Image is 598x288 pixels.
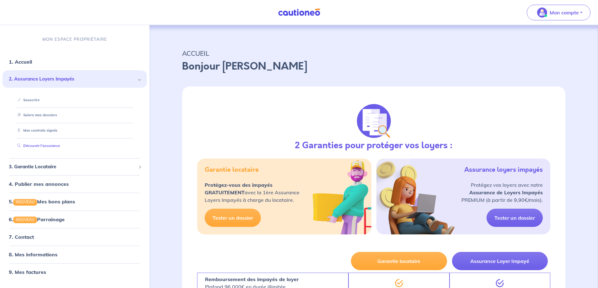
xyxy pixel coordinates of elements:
[9,198,75,205] a: 5.NOUVEAUMes bons plans
[537,8,547,18] img: illu_account_valid_menu.svg
[351,252,447,270] button: Garantie locataire
[469,189,543,196] strong: Assurance de Loyers Impayés
[461,181,543,204] p: Protégez vos loyers avec notre PREMIUM (à partir de 9,90€/mois).
[15,144,60,148] a: Découvrir l'assurance
[42,36,107,42] p: MON ESPACE PROPRIÉTAIRE
[9,181,69,187] a: 4. Publier mes annonces
[9,59,32,65] a: 1. Accueil
[205,209,261,227] a: Tester un dossier
[464,166,543,174] h5: Assurance loyers impayés
[9,234,34,240] a: 7. Contact
[487,209,543,227] a: Tester un dossier
[205,182,272,196] strong: Protégez-vous des impayés GRATUITEMENT
[3,161,147,173] div: 3. Garantie Locataire
[9,76,136,83] span: 2. Assurance Loyers Impayés
[205,166,259,174] h5: Garantie locataire
[9,163,136,170] span: 3. Garantie Locataire
[3,195,147,208] div: 5.NOUVEAUMes bons plans
[3,71,147,88] div: 2. Assurance Loyers Impayés
[9,216,65,222] a: 6.NOUVEAUParrainage
[3,231,147,243] div: 7. Contact
[15,113,57,117] a: Suivre mes dossiers
[182,48,565,59] p: ACCUEIL
[15,128,57,133] a: Mes contrats signés
[205,276,299,282] strong: Remboursement des impayés de loyer
[9,269,46,275] a: 9. Mes factures
[205,181,299,204] p: avec la 1ère Assurance Loyers Impayés à charge du locataire.
[182,59,565,74] p: Bonjour [PERSON_NAME]
[3,213,147,225] div: 6.NOUVEAUParrainage
[3,248,147,261] div: 8. Mes informations
[10,110,139,120] div: Suivre mes dossiers
[452,252,548,270] button: Assurance Loyer Impayé
[10,95,139,105] div: Souscrire
[10,125,139,136] div: Mes contrats signés
[3,178,147,190] div: 4. Publier mes annonces
[3,55,147,68] div: 1. Accueil
[357,104,391,138] img: justif-loupe
[276,8,323,16] img: Cautioneo
[9,251,57,258] a: 8. Mes informations
[3,266,147,278] div: 9. Mes factures
[10,141,139,151] div: Découvrir l'assurance
[15,98,40,102] a: Souscrire
[550,9,579,16] p: Mon compte
[527,5,590,20] button: illu_account_valid_menu.svgMon compte
[295,140,453,151] h3: 2 Garanties pour protéger vos loyers :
